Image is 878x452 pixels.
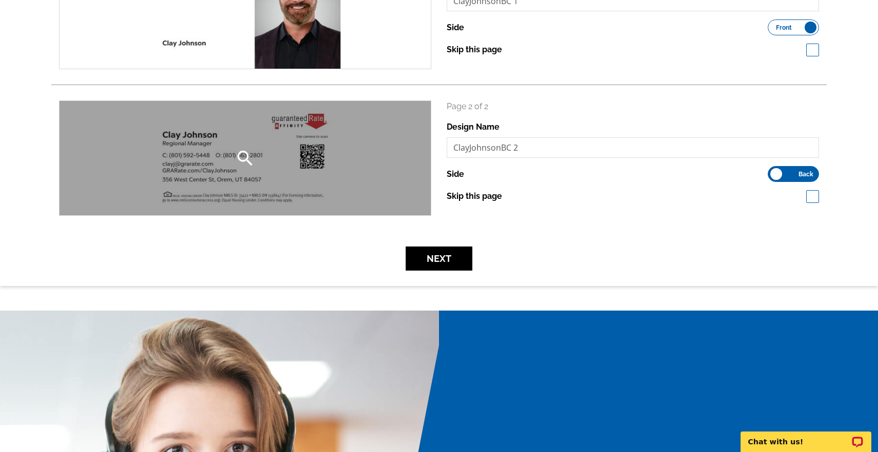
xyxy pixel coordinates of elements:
label: Skip this page [447,44,502,56]
span: Front [776,25,792,30]
label: Skip this page [447,190,502,202]
input: File Name [447,137,819,158]
span: Back [799,172,813,177]
label: Design Name [447,121,500,133]
i: search [235,148,255,169]
p: Page 2 of 2 [447,100,819,113]
button: Next [406,246,472,271]
label: Side [447,22,464,34]
iframe: LiveChat chat widget [734,420,878,452]
label: Side [447,168,464,180]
